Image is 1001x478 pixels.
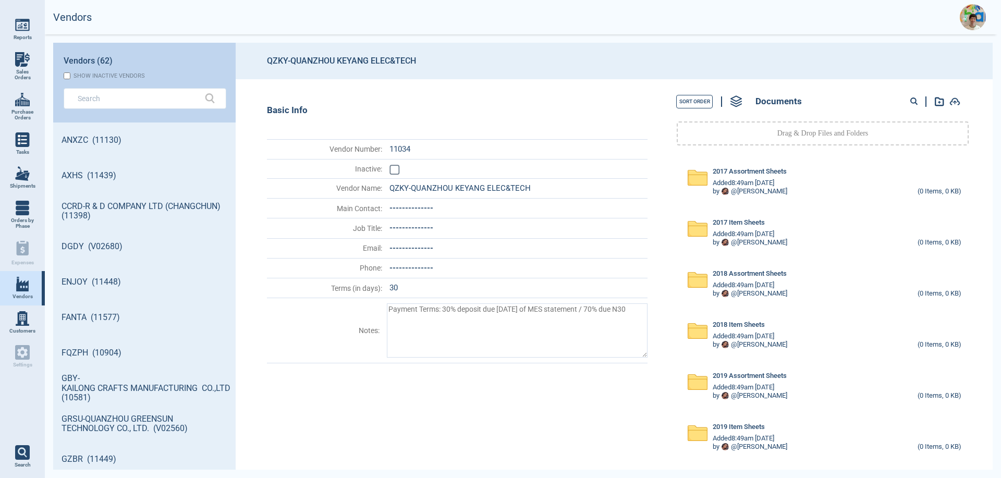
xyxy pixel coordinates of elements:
a: FANTA (11577) [53,300,236,335]
img: menu_icon [15,277,30,291]
div: (0 Items, 0 KB) [918,341,961,349]
div: by @ [PERSON_NAME] [713,341,787,349]
span: Vendors (62) [64,56,113,66]
span: -------------- [389,203,433,213]
a: AXHS (11439) [53,158,236,193]
span: 2017 Item Sheets [713,219,765,227]
a: DGDY (V02680) [53,229,236,264]
span: Purchase Orders [8,109,36,121]
div: by @ [PERSON_NAME] [713,290,787,298]
img: menu_icon [15,311,30,326]
a: ANXZC (11130) [53,122,236,158]
div: by @ [PERSON_NAME] [713,239,787,247]
span: 30 [389,283,398,292]
span: Phone : [268,264,382,272]
span: Tasks [16,149,29,155]
img: Avatar [722,188,729,195]
img: menu_icon [15,18,30,32]
img: menu_icon [15,92,30,107]
div: by @ [PERSON_NAME] [713,188,787,195]
span: Added 8:49am [DATE] [713,333,774,340]
h2: Vendors [53,11,92,23]
div: grid [53,122,236,470]
span: 11034 [389,144,410,154]
span: Email : [268,244,382,252]
input: Search [78,91,197,106]
div: (0 Items, 0 KB) [918,443,961,451]
img: menu_icon [15,52,30,67]
span: Added 8:49am [DATE] [713,230,774,238]
span: Vendor Name : [268,184,382,192]
span: -------------- [389,223,433,232]
div: by @ [PERSON_NAME] [713,443,787,451]
div: Show inactive vendors [74,72,145,79]
img: Avatar [960,4,986,30]
span: Reports [14,34,32,41]
span: Vendors [13,293,33,300]
span: 2018 Item Sheets [713,321,765,329]
span: Sales Orders [8,69,36,81]
span: Documents [755,96,802,107]
a: ENJOY (11448) [53,264,236,300]
span: Orders by Phase [8,217,36,229]
span: Job Title : [268,224,382,232]
div: (0 Items, 0 KB) [918,290,961,298]
a: GRSU-QUANZHOU GREENSUN TECHNOLOGY CO., LTD. (V02560) [53,406,236,442]
span: Customers [9,328,35,334]
span: Notes : [268,326,380,335]
span: Search [15,462,31,468]
span: 2019 Item Sheets [713,423,765,431]
header: QZKY-QUANZHOU KEYANG ELEC&TECH [236,43,993,79]
a: CCRD-R & D COMPANY LTD (CHANGCHUN) (11398) [53,193,236,229]
span: Shipments [10,183,35,189]
span: Main Contact : [268,204,382,213]
img: Avatar [722,290,729,297]
div: (0 Items, 0 KB) [918,239,961,247]
button: Sort Order [676,95,713,108]
a: GBY-KAILONG CRAFTS MANUFACTURING CO.,LTD (10581) [53,371,236,406]
img: add-document [949,97,960,106]
span: Added 8:49am [DATE] [713,384,774,391]
span: Added 8:49am [DATE] [713,281,774,289]
div: (0 Items, 0 KB) [918,392,961,400]
span: 2017 Assortment Sheets [713,168,787,176]
img: Avatar [722,239,729,246]
span: QZKY-QUANZHOU KEYANG ELEC&TECH [389,183,531,193]
div: Basic Info [267,105,648,116]
div: (0 Items, 0 KB) [918,188,961,196]
img: menu_icon [15,132,30,147]
img: Avatar [722,392,729,399]
p: Drag & Drop Files and Folders [777,128,869,139]
a: FQZPH (10904) [53,335,236,371]
img: menu_icon [15,166,30,181]
textarea: Payment Terms: 30% deposit due [DATE] of MES statement / 70% due N30 [387,303,648,358]
a: GZBR (11449) [53,442,236,477]
span: Added 8:49am [DATE] [713,179,774,187]
span: -------------- [389,243,433,253]
div: by @ [PERSON_NAME] [713,392,787,400]
img: menu_icon [15,201,30,215]
span: Vendor Number : [268,145,382,153]
span: -------------- [389,263,433,273]
span: Added 8:49am [DATE] [713,435,774,443]
span: Terms (in days) : [268,284,382,292]
img: add-document [935,97,944,106]
span: Inactive : [268,165,382,173]
span: 2018 Assortment Sheets [713,270,787,278]
img: Avatar [722,443,729,450]
img: Avatar [722,341,729,348]
span: 2019 Assortment Sheets [713,372,787,380]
